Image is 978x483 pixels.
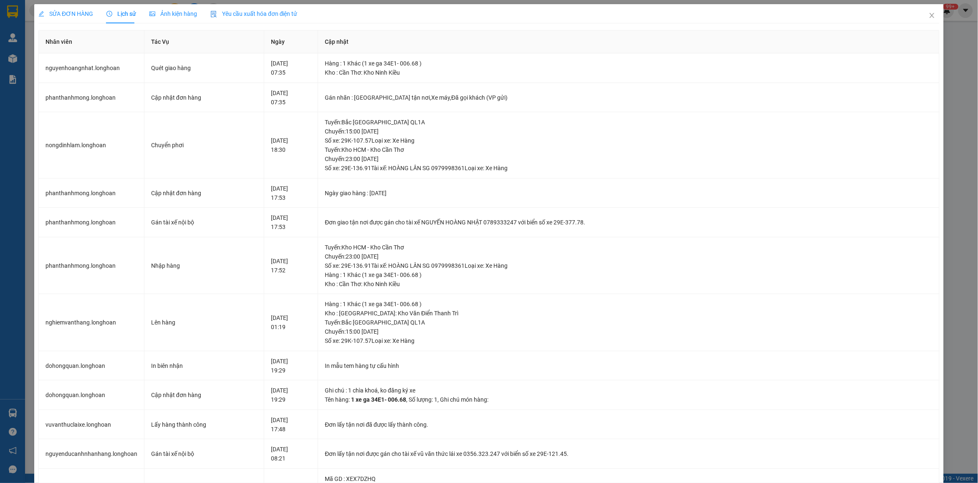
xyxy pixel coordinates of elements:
span: edit [38,11,44,17]
div: Lấy hàng thành công [151,420,257,429]
th: Ngày [264,30,318,53]
span: Lịch sử [106,10,136,17]
div: Tuyến : Kho HCM - Kho Cần Thơ Chuyến: 23:00 [DATE] Số xe: 29E-136.91 Tài xế: HOÀNG LÂN SG 0979998... [325,145,933,173]
div: Đơn lấy tận nơi được gán cho tài xế vũ văn thức lái xe 0356.323.247 với biển số xe 29E-121.45. [325,449,933,458]
div: Cập nhật đơn hàng [151,93,257,102]
td: phanthanhmong.longhoan [39,208,144,237]
div: [DATE] 17:53 [271,184,311,202]
div: [DATE] 17:52 [271,257,311,275]
td: phanthanhmong.longhoan [39,179,144,208]
td: nguyenducanhnhanhang.longhoan [39,439,144,469]
div: Hàng : 1 Khác (1 xe ga 34E1- 006.68 ) [325,299,933,309]
div: Kho : Cần Thơ: Kho Ninh Kiều [325,68,933,77]
div: Ngày giao hàng : [DATE] [325,189,933,198]
span: clock-circle [106,11,112,17]
div: Hàng : 1 Khác (1 xe ga 34E1- 006.68 ) [325,59,933,68]
div: Nhập hàng [151,261,257,270]
div: Đơn giao tận nơi được gán cho tài xế NGUYẾN HOÀNG NHẬT 0789333247 với biển số xe 29E-377.78. [325,218,933,227]
td: nguyenhoangnhat.longhoan [39,53,144,83]
div: Kho : [GEOGRAPHIC_DATA]: Kho Văn Điển Thanh Trì [325,309,933,318]
span: Yêu cầu xuất hóa đơn điện tử [210,10,298,17]
div: Ghi chú : 1 chìa khoá, ko đăng ký xe [325,386,933,395]
img: icon [210,11,217,18]
div: Gán nhãn : [GEOGRAPHIC_DATA] tận nơi,Xe máy,Đã gọi khách (VP gửi) [325,93,933,102]
div: [DATE] 19:29 [271,357,311,375]
span: Ảnh kiện hàng [149,10,197,17]
td: nongdinhlam.longhoan [39,112,144,179]
div: In biên nhận [151,361,257,370]
div: In mẫu tem hàng tự cấu hình [325,361,933,370]
div: [DATE] 07:35 [271,59,311,77]
div: Đơn lấy tận nơi đã được lấy thành công. [325,420,933,429]
div: [DATE] 01:19 [271,313,311,332]
div: Tuyến : Bắc [GEOGRAPHIC_DATA] QL1A Chuyến: 15:00 [DATE] Số xe: 29K-107.57 Loại xe: Xe Hàng [325,118,933,145]
td: phanthanhmong.longhoan [39,83,144,113]
div: Gán tài xế nội bộ [151,218,257,227]
td: vuvanthuclaixe.longhoan [39,410,144,440]
span: close [929,12,935,19]
span: 1 [434,396,437,403]
div: Quét giao hàng [151,63,257,73]
div: [DATE] 17:48 [271,415,311,434]
span: picture [149,11,155,17]
span: 1 xe ga 34E1- 006.68 [351,396,406,403]
div: Gán tài xế nội bộ [151,449,257,458]
td: dohongquan.longhoan [39,351,144,381]
th: Tác Vụ [144,30,264,53]
div: Tuyến : Kho HCM - Kho Cần Thơ Chuyến: 23:00 [DATE] Số xe: 29E-136.91 Tài xế: HOÀNG LÂN SG 0979998... [325,243,933,270]
div: [DATE] 18:30 [271,136,311,154]
th: Cập nhật [318,30,940,53]
div: Lên hàng [151,318,257,327]
div: [DATE] 07:35 [271,88,311,107]
div: [DATE] 08:21 [271,445,311,463]
th: Nhân viên [39,30,144,53]
td: nghiemvanthang.longhoan [39,294,144,351]
td: dohongquan.longhoan [39,380,144,410]
td: phanthanhmong.longhoan [39,237,144,294]
span: SỬA ĐƠN HÀNG [38,10,93,17]
div: Hàng : 1 Khác (1 xe ga 34E1- 006.68 ) [325,270,933,279]
div: Cập nhật đơn hàng [151,189,257,198]
div: Kho : Cần Thơ: Kho Ninh Kiều [325,279,933,289]
div: Cập nhật đơn hàng [151,390,257,400]
div: Chuyển phơi [151,141,257,150]
div: [DATE] 19:29 [271,386,311,404]
div: [DATE] 17:53 [271,213,311,231]
button: Close [920,4,944,28]
div: Tên hàng: , Số lượng: , Ghi chú món hàng: [325,395,933,404]
div: Tuyến : Bắc [GEOGRAPHIC_DATA] QL1A Chuyến: 15:00 [DATE] Số xe: 29K-107.57 Loại xe: Xe Hàng [325,318,933,345]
